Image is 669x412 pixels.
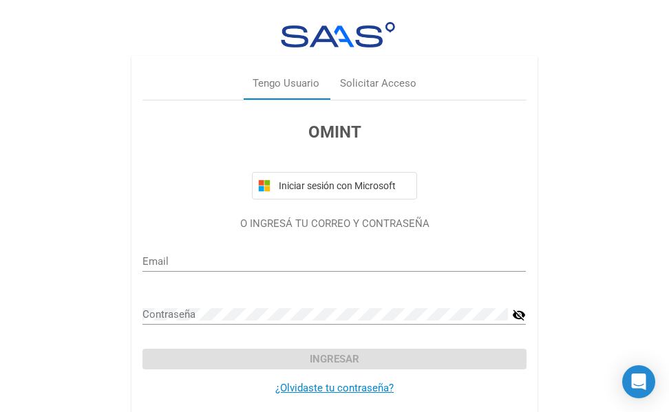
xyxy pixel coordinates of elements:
div: Tengo Usuario [253,76,319,91]
button: Iniciar sesión con Microsoft [252,172,417,199]
h3: OMINT [142,120,526,144]
a: ¿Olvidaste tu contraseña? [275,382,394,394]
mat-icon: visibility_off [512,307,526,323]
span: Iniciar sesión con Microsoft [276,180,411,191]
div: Solicitar Acceso [340,76,416,91]
span: Ingresar [310,353,359,365]
button: Ingresar [142,349,526,369]
p: O INGRESÁ TU CORREO Y CONTRASEÑA [142,216,526,232]
div: Open Intercom Messenger [622,365,655,398]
